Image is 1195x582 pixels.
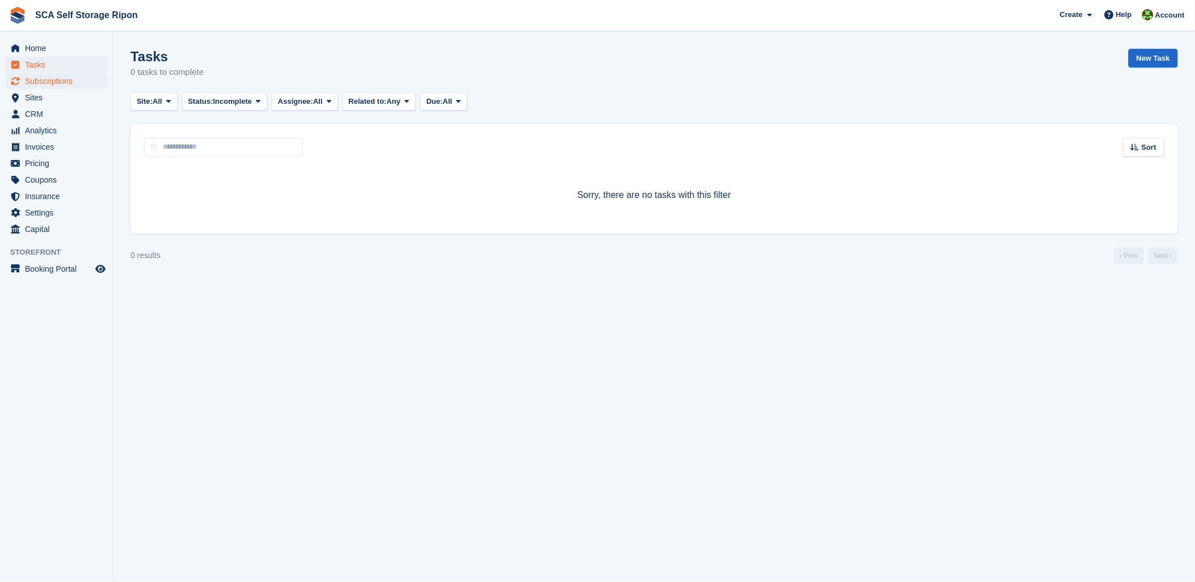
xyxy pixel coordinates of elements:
[6,57,107,73] a: menu
[6,188,107,204] a: menu
[31,6,142,24] a: SCA Self Storage Ripon
[427,96,443,107] span: Due:
[343,92,416,111] button: Related to: Any
[25,73,93,89] span: Subscriptions
[6,106,107,122] a: menu
[25,90,93,106] span: Sites
[25,155,93,171] span: Pricing
[25,188,93,204] span: Insurance
[443,96,453,107] span: All
[349,96,387,107] span: Related to:
[25,106,93,122] span: CRM
[1142,9,1154,20] img: Kelly Neesham
[25,205,93,221] span: Settings
[25,57,93,73] span: Tasks
[130,250,161,262] div: 0 results
[25,172,93,188] span: Coupons
[130,92,178,111] button: Site: All
[6,73,107,89] a: menu
[420,92,467,111] button: Due: All
[25,261,93,277] span: Booking Portal
[387,96,401,107] span: Any
[1142,142,1156,153] span: Sort
[313,96,323,107] span: All
[10,247,113,258] span: Storefront
[1155,10,1185,21] span: Account
[188,96,213,107] span: Status:
[25,123,93,138] span: Analytics
[6,123,107,138] a: menu
[1129,49,1178,68] a: New Task
[9,7,26,24] img: stora-icon-8386f47178a22dfd0bd8f6a31ec36ba5ce8667c1dd55bd0f319d3a0aa187defe.svg
[25,139,93,155] span: Invoices
[94,262,107,276] a: Preview store
[1148,247,1178,264] a: Next
[1060,9,1083,20] span: Create
[213,96,252,107] span: Incomplete
[1112,247,1180,264] nav: Page
[153,96,162,107] span: All
[6,90,107,106] a: menu
[6,205,107,221] a: menu
[272,92,338,111] button: Assignee: All
[6,261,107,277] a: menu
[137,96,153,107] span: Site:
[130,49,204,64] h1: Tasks
[6,139,107,155] a: menu
[6,172,107,188] a: menu
[278,96,313,107] span: Assignee:
[6,155,107,171] a: menu
[182,92,267,111] button: Status: Incomplete
[25,221,93,237] span: Capital
[1114,247,1144,264] a: Previous
[144,188,1164,202] p: Sorry, there are no tasks with this filter
[6,40,107,56] a: menu
[130,66,204,79] p: 0 tasks to complete
[1116,9,1132,20] span: Help
[6,221,107,237] a: menu
[25,40,93,56] span: Home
